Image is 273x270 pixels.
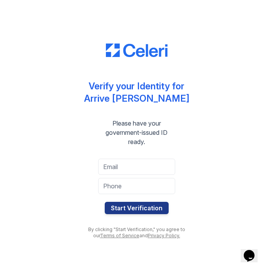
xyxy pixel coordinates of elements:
a: Privacy Policy. [148,233,180,238]
div: Verify your Identity for Arrive [PERSON_NAME] [84,80,189,105]
div: By clicking "Start Verification," you agree to our and [83,226,191,239]
img: CE_Logo_Blue-a8612792a0a2168367f1c8372b55b34899dd931a85d93a1a3d3e32e68fde9ad4.png [106,44,167,57]
div: Please have your government-issued ID ready. [83,119,191,146]
input: Phone [98,178,175,194]
iframe: chat widget [241,239,265,262]
button: Start Verification [105,202,169,214]
input: Email [98,159,175,175]
a: Terms of Service [100,233,139,238]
